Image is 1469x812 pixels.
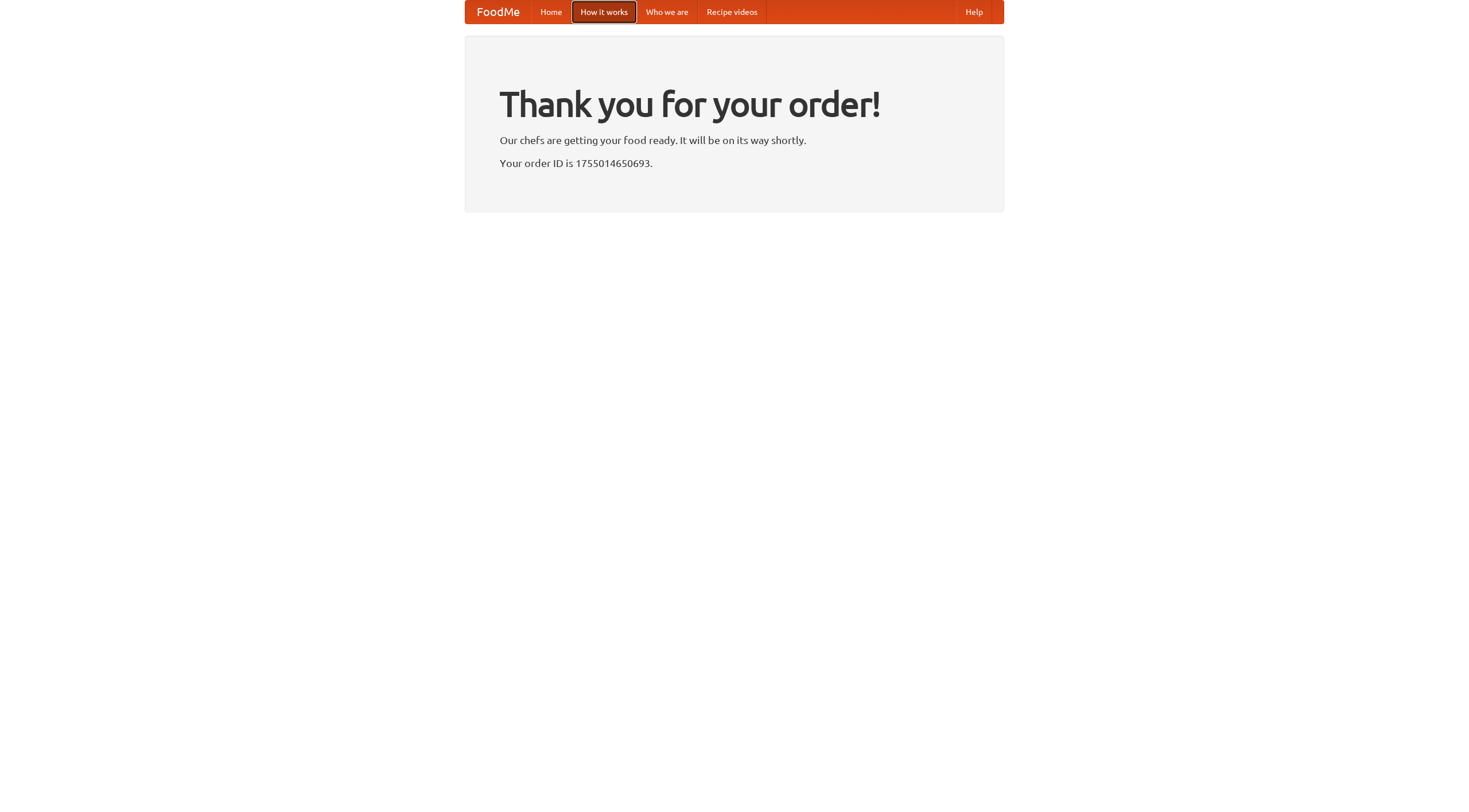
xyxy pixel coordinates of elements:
[572,1,637,24] a: How it works
[531,1,572,24] a: Home
[500,76,969,131] h1: Thank you for your order!
[637,1,698,24] a: Who we are
[465,1,531,24] a: FoodMe
[500,154,969,172] p: Your order ID is 1755014650693.
[500,131,969,149] p: Our chefs are getting your food ready. It will be on its way shortly.
[957,1,992,24] a: Help
[698,1,767,24] a: Recipe videos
